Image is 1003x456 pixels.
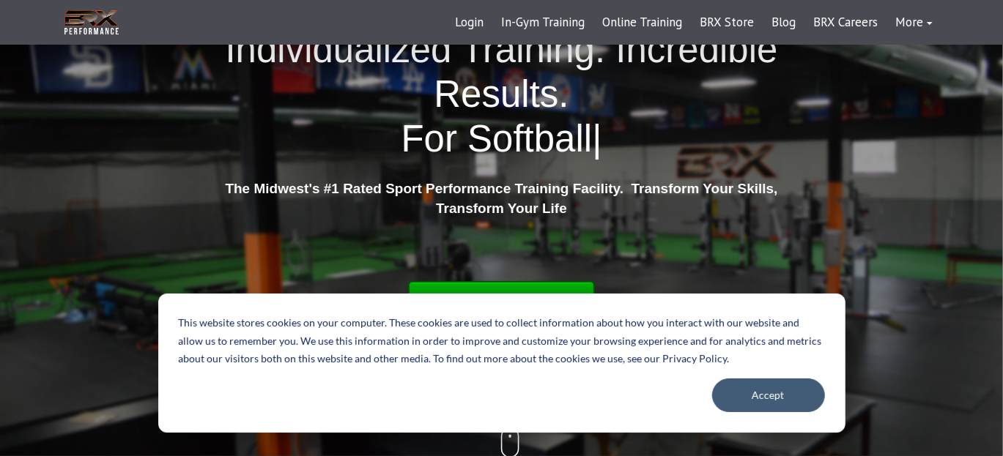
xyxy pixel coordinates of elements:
iframe: Chat Widget [738,304,1003,456]
a: Online Training [594,5,692,40]
h1: Individualized Training. Incredible Results. [220,27,784,162]
span: | [592,118,602,160]
button: Accept [712,378,825,412]
strong: The Midwest's #1 Rated Sport Performance Training Facility. Transform Your Skills, Transform Your... [225,181,777,216]
a: Blog [763,5,805,40]
a: More [887,5,941,40]
a: BRX Careers [805,5,887,40]
a: Login [447,5,493,40]
img: BRX Transparent Logo-2 [62,7,121,37]
div: Cookie banner [158,294,845,433]
a: In-Gym Training [493,5,594,40]
a: BRX Store [692,5,763,40]
div: Navigation Menu [447,5,941,40]
p: This website stores cookies on your computer. These cookies are used to collect information about... [179,314,825,368]
a: Click Here To Get Started [408,281,596,319]
span: For Softball [401,118,592,160]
